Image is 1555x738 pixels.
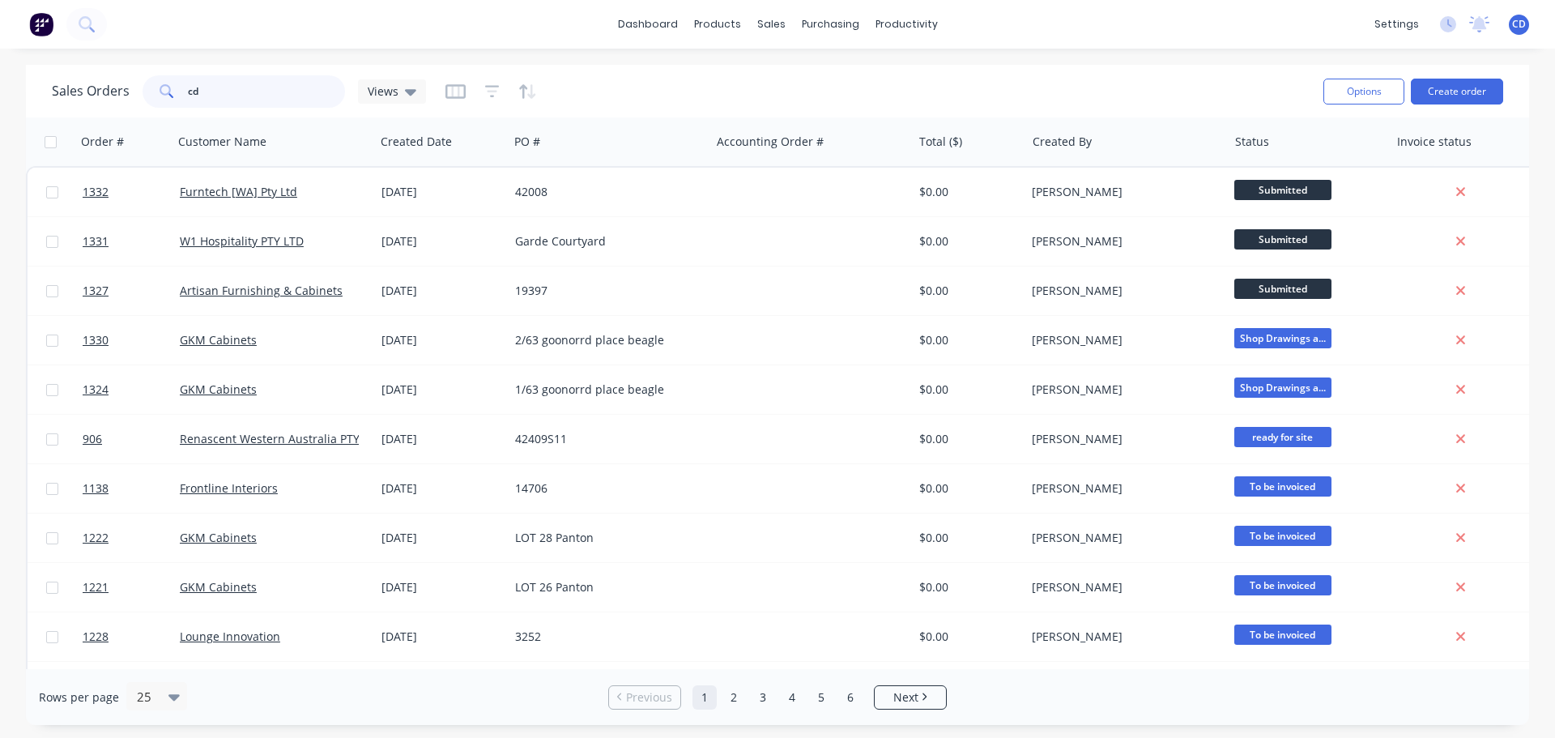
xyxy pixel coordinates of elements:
[1032,629,1212,645] div: [PERSON_NAME]
[1234,328,1331,348] span: Shop Drawings a...
[83,267,180,315] a: 1327
[919,579,1014,595] div: $0.00
[83,563,180,612] a: 1221
[83,233,109,250] span: 1331
[515,629,695,645] div: 3252
[919,530,1014,546] div: $0.00
[893,689,918,706] span: Next
[1032,579,1212,595] div: [PERSON_NAME]
[722,685,746,710] a: Page 2
[83,579,109,595] span: 1221
[1397,134,1472,150] div: Invoice status
[514,134,540,150] div: PO #
[180,184,297,199] a: Furntech [WA] Pty Ltd
[83,365,180,414] a: 1324
[919,629,1014,645] div: $0.00
[83,382,109,398] span: 1324
[515,283,695,299] div: 19397
[838,685,863,710] a: Page 6
[381,233,502,250] div: [DATE]
[83,662,180,710] a: 1253
[180,332,257,348] a: GKM Cabinets
[29,12,53,36] img: Factory
[52,83,130,99] h1: Sales Orders
[794,12,867,36] div: purchasing
[780,685,804,710] a: Page 4
[867,12,946,36] div: productivity
[515,382,695,398] div: 1/63 goonorrd place beagle
[381,134,452,150] div: Created Date
[919,382,1014,398] div: $0.00
[875,689,946,706] a: Next page
[626,689,672,706] span: Previous
[515,431,695,447] div: 42409S11
[1234,229,1331,250] span: Submitted
[515,184,695,200] div: 42008
[178,134,266,150] div: Customer Name
[39,689,119,706] span: Rows per page
[1234,427,1331,447] span: ready for site
[381,283,502,299] div: [DATE]
[83,332,109,348] span: 1330
[83,168,180,216] a: 1332
[1234,625,1331,645] span: To be invoiced
[180,629,280,644] a: Lounge Innovation
[1032,431,1212,447] div: [PERSON_NAME]
[751,685,775,710] a: Page 3
[1234,526,1331,546] span: To be invoiced
[1235,134,1269,150] div: Status
[1032,530,1212,546] div: [PERSON_NAME]
[381,184,502,200] div: [DATE]
[1032,332,1212,348] div: [PERSON_NAME]
[1411,79,1503,105] button: Create order
[1032,184,1212,200] div: [PERSON_NAME]
[381,579,502,595] div: [DATE]
[180,431,383,446] a: Renascent Western Australia PTY LTD
[381,332,502,348] div: [DATE]
[515,332,695,348] div: 2/63 goonorrd place beagle
[515,579,695,595] div: LOT 26 Panton
[919,283,1014,299] div: $0.00
[515,233,695,250] div: Garde Courtyard
[180,382,257,397] a: GKM Cabinets
[1033,134,1092,150] div: Created By
[83,316,180,365] a: 1330
[1032,480,1212,497] div: [PERSON_NAME]
[602,685,953,710] ul: Pagination
[919,184,1014,200] div: $0.00
[180,579,257,595] a: GKM Cabinets
[180,480,278,496] a: Frontline Interiors
[368,83,398,100] span: Views
[919,480,1014,497] div: $0.00
[83,530,109,546] span: 1222
[1234,279,1331,299] span: Submitted
[919,431,1014,447] div: $0.00
[188,75,346,108] input: Search...
[919,233,1014,250] div: $0.00
[609,689,680,706] a: Previous page
[180,233,304,249] a: W1 Hospitality PTY LTD
[1512,17,1526,32] span: CD
[83,217,180,266] a: 1331
[83,184,109,200] span: 1332
[686,12,749,36] div: products
[83,283,109,299] span: 1327
[81,134,124,150] div: Order #
[692,685,717,710] a: Page 1 is your current page
[180,530,257,545] a: GKM Cabinets
[1234,476,1331,497] span: To be invoiced
[515,530,695,546] div: LOT 28 Panton
[83,612,180,661] a: 1228
[83,431,102,447] span: 906
[809,685,833,710] a: Page 5
[515,480,695,497] div: 14706
[83,464,180,513] a: 1138
[381,530,502,546] div: [DATE]
[717,134,824,150] div: Accounting Order #
[381,382,502,398] div: [DATE]
[83,629,109,645] span: 1228
[919,134,962,150] div: Total ($)
[749,12,794,36] div: sales
[180,283,343,298] a: Artisan Furnishing & Cabinets
[1234,575,1331,595] span: To be invoiced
